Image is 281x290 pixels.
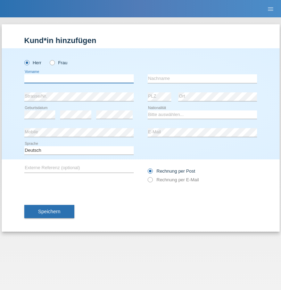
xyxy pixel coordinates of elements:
label: Rechnung per E-Mail [148,177,199,182]
input: Rechnung per E-Mail [148,177,152,186]
a: menu [264,7,278,11]
h1: Kund*in hinzufügen [24,36,257,45]
label: Herr [24,60,42,65]
input: Frau [50,60,54,65]
span: Speichern [38,209,60,214]
input: Herr [24,60,29,65]
input: Rechnung per Post [148,168,152,177]
label: Rechnung per Post [148,168,195,174]
label: Frau [50,60,67,65]
i: menu [267,6,274,13]
button: Speichern [24,205,74,218]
